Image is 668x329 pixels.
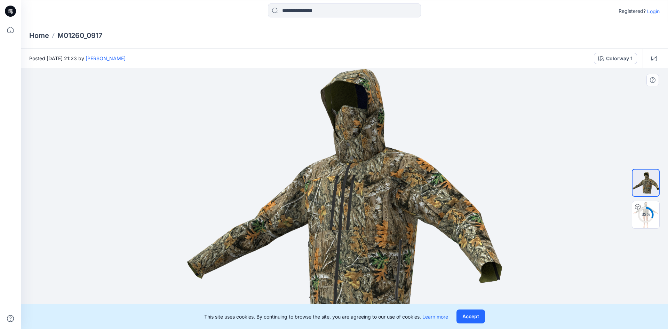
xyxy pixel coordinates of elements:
[637,212,654,218] div: 32 %
[57,31,103,40] p: M01260_0917
[186,68,502,329] img: eyJhbGciOiJIUzI1NiIsImtpZCI6IjAiLCJzbHQiOiJzZXMiLCJ0eXAiOiJKV1QifQ.eyJkYXRhIjp7InR5cGUiOiJzdG9yYW...
[606,55,633,62] div: Colorway 1
[633,170,659,196] img: Colorway Cover
[619,7,646,15] p: Registered?
[422,314,448,320] a: Learn more
[632,201,659,228] img: M01260_0917 Colorway 1
[594,53,637,64] button: Colorway 1
[29,31,49,40] a: Home
[647,8,660,15] p: Login
[29,55,126,62] span: Posted [DATE] 21:23 by
[456,310,485,323] button: Accept
[86,55,126,61] a: [PERSON_NAME]
[204,313,448,320] p: This site uses cookies. By continuing to browse the site, you are agreeing to our use of cookies.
